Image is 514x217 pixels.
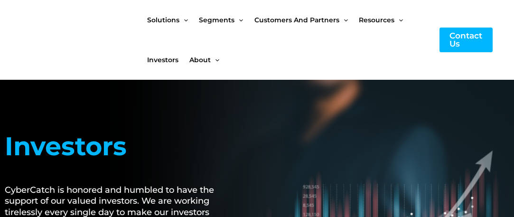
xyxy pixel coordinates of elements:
[189,40,211,80] span: About
[439,28,493,52] a: Contact Us
[17,20,131,60] img: CyberCatch
[211,40,219,80] span: Menu Toggle
[147,40,189,80] a: Investors
[5,127,221,166] h1: Investors
[147,40,178,80] span: Investors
